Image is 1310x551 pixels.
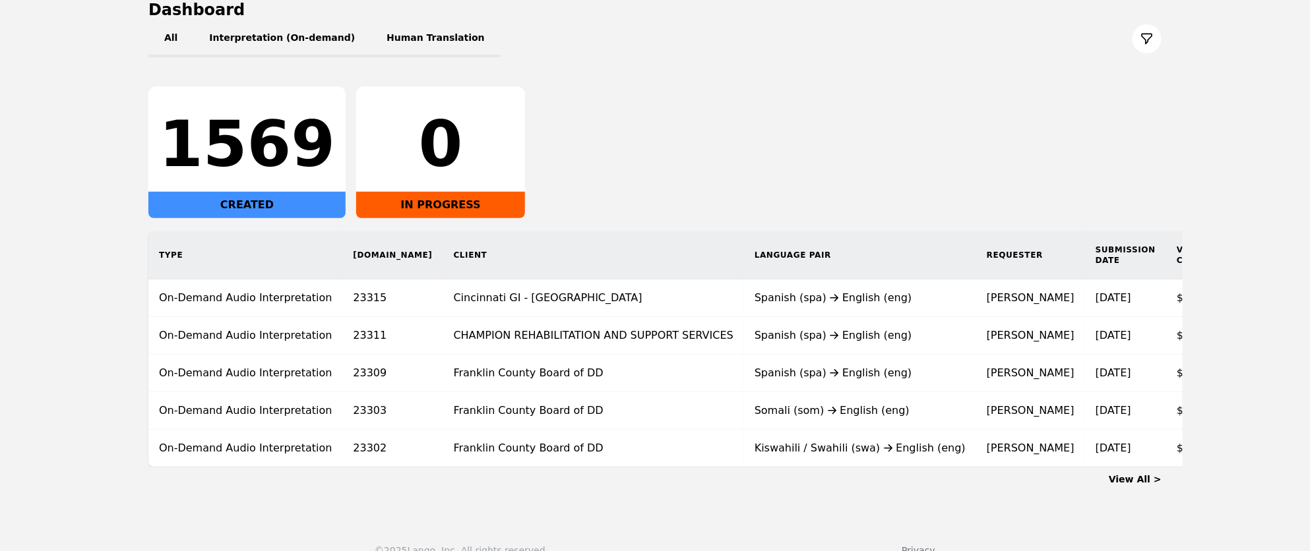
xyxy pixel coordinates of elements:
[367,113,515,176] div: 0
[443,355,744,392] td: Franklin County Board of DD
[1166,392,1228,430] td: $0.71
[148,392,343,430] td: On-Demand Audio Interpretation
[443,317,744,355] td: CHAMPION REHABILITATION AND SUPPORT SERVICES
[148,355,343,392] td: On-Demand Audio Interpretation
[755,403,966,419] div: Somali (som) English (eng)
[1096,442,1131,454] time: [DATE]
[976,430,1085,467] td: [PERSON_NAME]
[148,279,343,317] td: On-Demand Audio Interpretation
[1166,317,1228,355] td: $0.00
[1096,366,1131,379] time: [DATE]
[976,279,1085,317] td: [PERSON_NAME]
[755,440,966,456] div: Kiswahili / Swahili (swa) English (eng)
[356,192,525,218] div: IN PROGRESS
[1109,474,1162,484] a: View All >
[1133,24,1162,53] button: Filter
[148,317,343,355] td: On-Demand Audio Interpretation
[343,355,443,392] td: 23309
[976,392,1085,430] td: [PERSON_NAME]
[148,231,343,279] th: Type
[1096,291,1131,304] time: [DATE]
[755,365,966,381] div: Spanish (spa) English (eng)
[343,317,443,355] td: 23311
[976,355,1085,392] td: [PERSON_NAME]
[1096,329,1131,341] time: [DATE]
[1166,355,1228,392] td: $0.00
[744,231,976,279] th: Language Pair
[443,231,744,279] th: Client
[1096,404,1131,417] time: [DATE]
[343,231,443,279] th: [DOMAIN_NAME]
[343,279,443,317] td: 23315
[976,231,1085,279] th: Requester
[159,113,335,176] div: 1569
[1085,231,1166,279] th: Submission Date
[755,290,966,306] div: Spanish (spa) English (eng)
[443,279,744,317] td: Cincinnati GI - [GEOGRAPHIC_DATA]
[343,430,443,467] td: 23302
[148,20,193,57] button: All
[148,192,346,218] div: CREATED
[443,430,744,467] td: Franklin County Board of DD
[976,317,1085,355] td: [PERSON_NAME]
[371,20,501,57] button: Human Translation
[443,392,744,430] td: Franklin County Board of DD
[1166,430,1228,467] td: $0.00
[1166,231,1228,279] th: Vendor Cost
[148,430,343,467] td: On-Demand Audio Interpretation
[755,328,966,343] div: Spanish (spa) English (eng)
[343,392,443,430] td: 23303
[1166,279,1228,317] td: $0.29
[193,20,371,57] button: Interpretation (On-demand)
